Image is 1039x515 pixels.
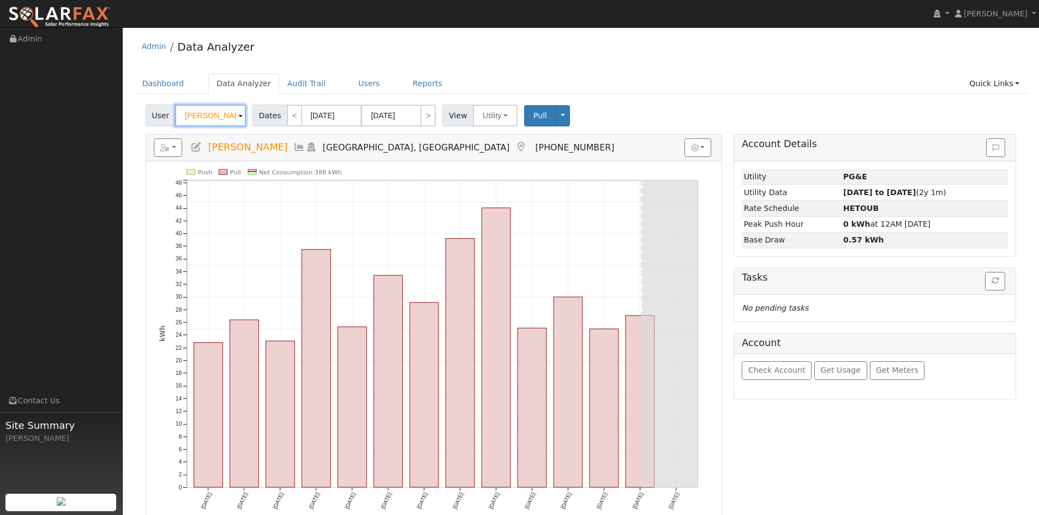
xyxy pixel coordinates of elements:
[142,42,166,51] a: Admin
[742,185,841,201] td: Utility Data
[842,216,1008,232] td: at 12AM [DATE]
[134,74,193,94] a: Dashboard
[985,272,1005,290] button: Refresh
[535,142,614,153] span: [PHONE_NUMBER]
[473,105,518,126] button: Utility
[305,142,317,153] a: Login As (last Never)
[57,497,65,506] img: retrieve
[533,111,547,120] span: Pull
[742,169,841,185] td: Utility
[748,366,806,374] span: Check Account
[146,105,176,126] span: User
[843,235,884,244] strong: 0.57 kWh
[5,433,117,444] div: [PERSON_NAME]
[177,40,254,53] a: Data Analyzer
[742,337,780,348] h5: Account
[421,105,436,126] a: >
[515,142,527,153] a: Map
[190,142,202,153] a: Edit User (35546)
[843,172,867,181] strong: ID: 17181894, authorized: 08/15/25
[253,105,287,126] span: Dates
[442,105,473,126] span: View
[870,361,925,380] button: Get Meters
[742,201,841,216] td: Rate Schedule
[208,74,279,94] a: Data Analyzer
[742,361,812,380] button: Check Account
[742,138,1008,150] h5: Account Details
[208,142,287,153] span: [PERSON_NAME]
[350,74,388,94] a: Users
[524,105,556,126] button: Pull
[821,366,861,374] span: Get Usage
[742,232,841,248] td: Base Draw
[287,105,302,126] a: <
[279,74,334,94] a: Audit Trail
[742,216,841,232] td: Peak Push Hour
[405,74,451,94] a: Reports
[876,366,918,374] span: Get Meters
[5,418,117,433] span: Site Summary
[843,188,946,197] span: (2y 1m)
[843,188,916,197] strong: [DATE] to [DATE]
[843,220,870,228] strong: 0 kWh
[742,304,808,312] i: No pending tasks
[742,272,1008,283] h5: Tasks
[814,361,867,380] button: Get Usage
[961,74,1028,94] a: Quick Links
[293,142,305,153] a: Multi-Series Graph
[8,6,111,29] img: SolarFax
[986,138,1005,157] button: Issue History
[323,142,510,153] span: [GEOGRAPHIC_DATA], [GEOGRAPHIC_DATA]
[964,9,1028,18] span: [PERSON_NAME]
[175,105,246,126] input: Select a User
[843,204,879,213] strong: X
